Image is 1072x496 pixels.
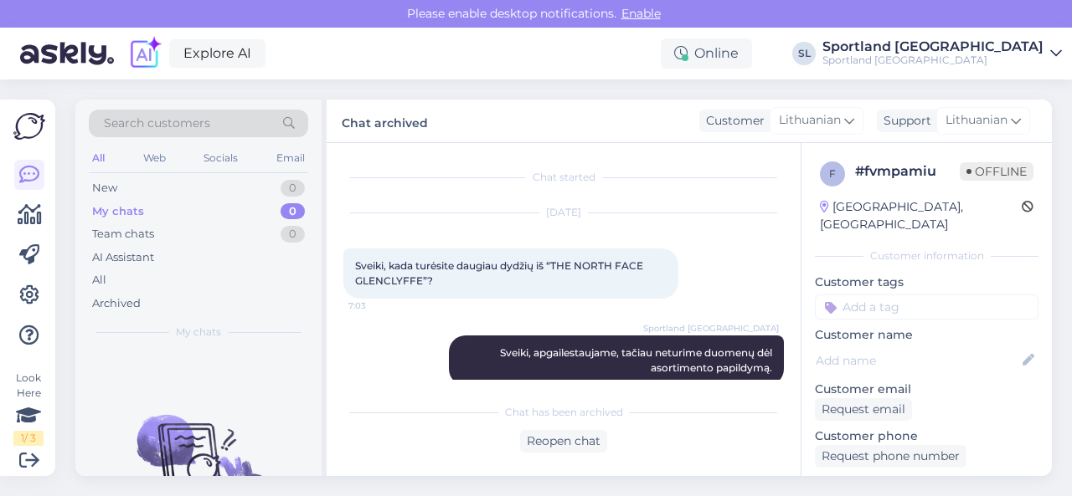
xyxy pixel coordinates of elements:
[661,38,752,69] div: Online
[505,405,623,420] span: Chat has been archived
[829,167,836,180] span: f
[822,40,1044,54] div: Sportland [GEOGRAPHIC_DATA]
[960,162,1033,181] span: Offline
[820,198,1022,233] div: [GEOGRAPHIC_DATA], [GEOGRAPHIC_DATA]
[815,326,1038,344] p: Customer name
[92,226,154,243] div: Team chats
[13,431,44,446] div: 1 / 3
[169,39,265,68] a: Explore AI
[855,161,960,182] div: # fvmpamiu
[815,381,1038,398] p: Customer email
[281,226,305,243] div: 0
[127,36,162,71] img: explore-ai
[822,40,1062,67] a: Sportland [GEOGRAPHIC_DATA]Sportland [GEOGRAPHIC_DATA]
[877,112,931,130] div: Support
[343,170,784,185] div: Chat started
[816,351,1019,370] input: Add name
[281,203,305,220] div: 0
[176,325,221,340] span: My chats
[13,113,45,140] img: Askly Logo
[500,346,775,374] span: Sveiki, apgailestaujame, tačiau neturime duomenų dėl asortimento papildymą.
[140,147,169,169] div: Web
[815,248,1038,263] div: Customer information
[520,430,607,453] div: Reopen chat
[643,322,779,335] span: Sportland [GEOGRAPHIC_DATA]
[815,398,912,421] div: Request email
[822,54,1044,67] div: Sportland [GEOGRAPHIC_DATA]
[815,445,966,468] div: Request phone number
[348,299,411,312] span: 7:03
[699,112,765,130] div: Customer
[104,115,210,132] span: Search customers
[89,147,108,169] div: All
[792,42,816,65] div: SL
[343,205,784,220] div: [DATE]
[92,203,144,220] div: My chats
[815,294,1038,320] input: Add a tag
[815,274,1038,291] p: Customer tags
[355,259,646,287] span: Sveiki, kada turėsite daugiau dydžių iš “THE NORTH FACE GLENCLYFFE”?
[342,110,428,132] label: Chat archived
[946,111,1008,130] span: Lithuanian
[92,180,117,197] div: New
[13,371,44,446] div: Look Here
[616,6,666,21] span: Enable
[92,249,154,266] div: AI Assistant
[92,272,106,289] div: All
[92,295,141,312] div: Archived
[281,180,305,197] div: 0
[273,147,308,169] div: Email
[815,474,1038,492] p: Visited pages
[815,427,1038,445] p: Customer phone
[779,111,841,130] span: Lithuanian
[200,147,241,169] div: Socials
